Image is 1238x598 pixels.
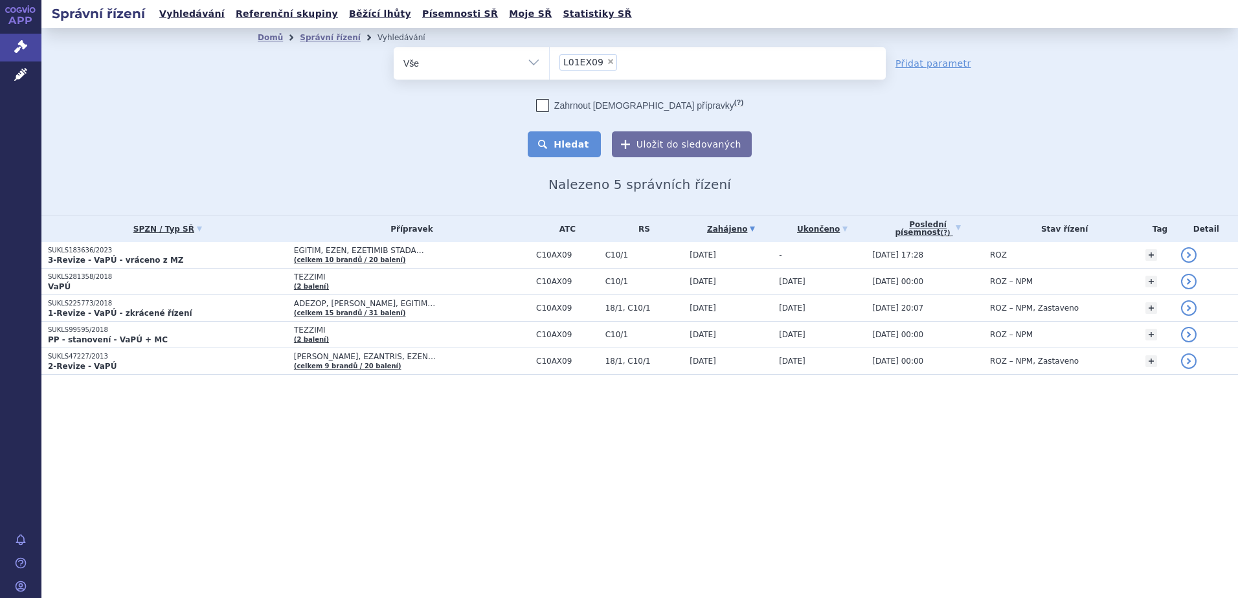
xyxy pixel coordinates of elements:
[548,177,731,192] span: Nalezeno 5 správních řízení
[605,277,683,286] span: C10/1
[779,250,782,260] span: -
[294,362,401,370] a: (celkem 9 brandů / 20 balení)
[872,330,923,339] span: [DATE] 00:00
[1145,249,1157,261] a: +
[990,277,1033,286] span: ROZ – NPM
[294,336,329,343] a: (2 balení)
[1181,353,1197,369] a: detail
[1139,216,1174,242] th: Tag
[294,352,530,361] span: [PERSON_NAME], EZANTRIS, EZEN…
[294,256,406,263] a: (celkem 10 brandů / 20 balení)
[48,335,168,344] strong: PP - stanovení - VaPÚ + MC
[48,326,287,335] p: SUKLS99595/2018
[1145,276,1157,287] a: +
[287,216,530,242] th: Přípravek
[872,216,984,242] a: Poslednípísemnost(?)
[563,58,603,67] span: L01EX09
[345,5,415,23] a: Běžící lhůty
[48,272,287,282] p: SUKLS281358/2018
[294,299,530,308] span: ADEZOP, [PERSON_NAME], EGITIM…
[941,229,951,237] abbr: (?)
[48,362,117,371] strong: 2-Revize - VaPÚ
[605,357,683,366] span: 18/1, C10/1
[1145,302,1157,314] a: +
[294,309,406,316] a: (celkem 15 brandů / 31 balení)
[155,5,229,23] a: Vyhledávání
[690,277,716,286] span: [DATE]
[536,250,599,260] span: C10AX09
[872,250,923,260] span: [DATE] 17:28
[605,330,683,339] span: C10/1
[599,216,683,242] th: RS
[984,216,1139,242] th: Stav řízení
[48,309,192,318] strong: 1-Revize - VaPÚ - zkrácené řízení
[232,5,342,23] a: Referenční skupiny
[779,304,805,313] span: [DATE]
[990,250,1007,260] span: ROZ
[872,357,923,366] span: [DATE] 00:00
[990,304,1079,313] span: ROZ – NPM, Zastaveno
[612,131,752,157] button: Uložit do sledovaných
[1175,216,1238,242] th: Detail
[1181,300,1197,316] a: detail
[41,5,155,23] h2: Správní řízení
[528,131,601,157] button: Hledat
[294,326,530,335] span: TEZZIMI
[872,304,923,313] span: [DATE] 20:07
[690,220,772,238] a: Zahájeno
[1145,329,1157,340] a: +
[536,277,599,286] span: C10AX09
[505,5,556,23] a: Moje SŘ
[48,282,71,291] strong: VaPÚ
[536,304,599,313] span: C10AX09
[779,277,805,286] span: [DATE]
[300,33,361,42] a: Správní řízení
[418,5,502,23] a: Písemnosti SŘ
[48,352,287,361] p: SUKLS47227/2013
[559,54,617,71] li: L01EX09
[536,330,599,339] span: C10AX09
[779,357,805,366] span: [DATE]
[530,216,599,242] th: ATC
[895,57,971,70] a: Přidat parametr
[605,250,683,260] span: C10/1
[690,250,716,260] span: [DATE]
[734,98,743,107] abbr: (?)
[990,330,1033,339] span: ROZ – NPM
[690,357,716,366] span: [DATE]
[1145,355,1157,367] a: +
[621,54,628,70] input: L01EX09
[48,246,287,255] p: SUKLS183636/2023
[377,28,442,47] li: Vyhledávání
[607,58,614,65] span: ×
[1181,247,1197,263] a: detail
[536,99,743,112] label: Zahrnout [DEMOGRAPHIC_DATA] přípravky
[48,220,287,238] a: SPZN / Typ SŘ
[1181,327,1197,342] a: detail
[258,33,283,42] a: Domů
[690,330,716,339] span: [DATE]
[1181,274,1197,289] a: detail
[605,304,683,313] span: 18/1, C10/1
[48,256,184,265] strong: 3-Revize - VaPÚ - vráceno z MZ
[294,283,329,290] a: (2 balení)
[536,357,599,366] span: C10AX09
[990,357,1079,366] span: ROZ – NPM, Zastaveno
[690,304,716,313] span: [DATE]
[559,5,635,23] a: Statistiky SŘ
[779,220,866,238] a: Ukončeno
[294,272,530,282] span: TEZZIMI
[48,299,287,308] p: SUKLS225773/2018
[779,330,805,339] span: [DATE]
[294,246,530,255] span: EGITIM, EZEN, EZETIMIB STADA…
[872,277,923,286] span: [DATE] 00:00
